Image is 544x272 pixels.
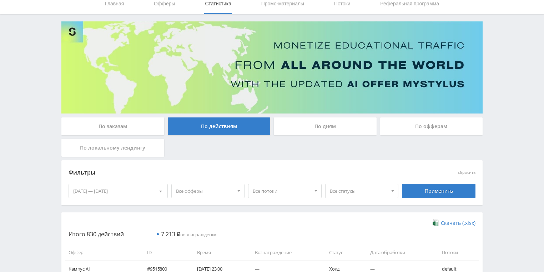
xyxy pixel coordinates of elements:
div: [DATE] — [DATE] [69,184,167,198]
span: 7 213 ₽ [161,230,180,238]
td: Статус [322,245,363,261]
span: Все статусы [330,184,388,198]
div: По заказам [61,117,164,135]
a: Скачать (.xlsx) [433,220,475,227]
div: По офферам [380,117,483,135]
td: Потоки [435,245,479,261]
img: Banner [61,21,483,114]
span: Итого 830 действий [69,230,124,238]
div: По локальному лендингу [61,139,164,157]
button: сбросить [458,170,475,175]
div: По действиям [168,117,271,135]
td: Время [190,245,248,261]
div: Применить [402,184,475,198]
span: Скачать (.xlsx) [441,220,475,226]
img: xlsx [433,219,439,226]
span: Все офферы [176,184,234,198]
span: вознаграждения [161,231,217,238]
td: ID [140,245,190,261]
td: Вознаграждение [248,245,322,261]
td: Оффер [65,245,140,261]
span: Все потоки [253,184,311,198]
div: По дням [274,117,377,135]
td: Дата обработки [363,245,435,261]
div: Фильтры [69,167,373,178]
